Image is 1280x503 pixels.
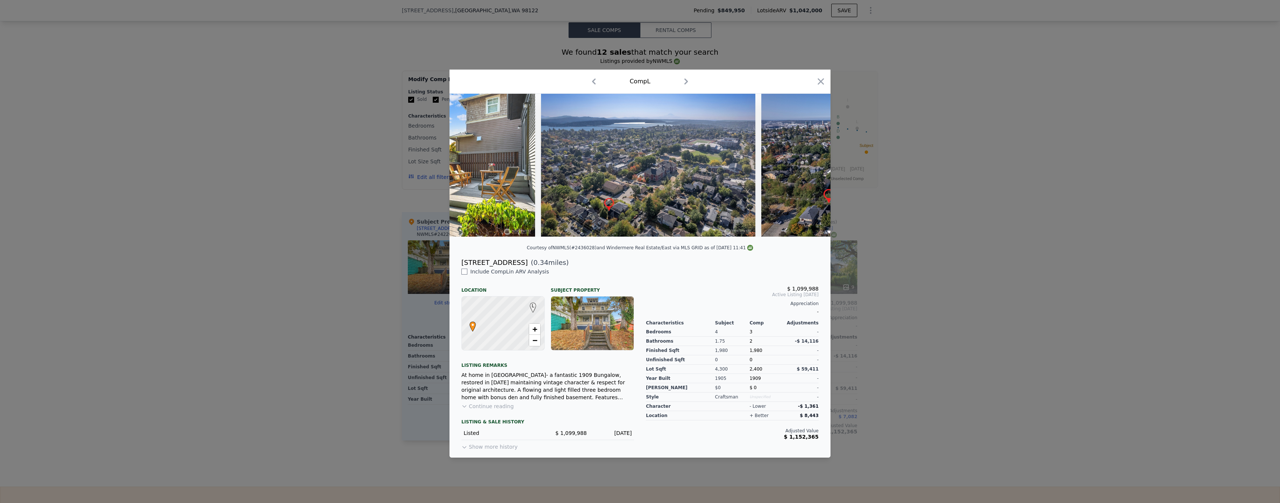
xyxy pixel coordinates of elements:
a: Zoom in [529,324,540,335]
div: + better [749,413,768,419]
div: - [784,355,819,365]
span: • [468,319,478,330]
img: Property Img [761,94,976,237]
div: - [784,383,819,393]
span: 0 [749,357,752,362]
span: $ 1,152,365 [784,434,819,440]
span: $ 59,411 [797,366,819,372]
div: Courtesy of NWMLS (#2436028) and Windermere Real Estate/East via MLS GRID as of [DATE] 11:41 [527,245,753,250]
div: 1,980 [715,346,750,355]
div: 1.75 [715,337,750,346]
span: -$ 1,361 [798,404,819,409]
div: Listed [464,429,542,437]
span: $ 1,099,988 [787,286,819,292]
div: Listing remarks [461,356,634,368]
div: 1909 [749,374,784,383]
span: Include Comp L in ARV Analysis [467,269,552,275]
div: Bathrooms [646,337,715,346]
div: 0 [715,355,750,365]
div: - [784,346,819,355]
div: Characteristics [646,320,715,326]
div: Location [461,281,545,293]
div: Unspecified [749,393,784,402]
span: 2,400 [749,366,762,372]
div: - [784,374,819,383]
div: - [784,327,819,337]
div: At home in [GEOGRAPHIC_DATA]- a fantastic 1909 Bungalow, restored in [DATE] maintaining vintage c... [461,371,634,401]
span: − [532,336,537,345]
span: 1,980 [749,348,762,353]
div: Craftsman [715,393,750,402]
div: character [646,402,715,411]
div: 2 [749,337,784,346]
div: Lot Sqft [646,365,715,374]
span: ( miles) [528,257,569,268]
div: LISTING & SALE HISTORY [461,419,634,426]
span: 3 [749,329,752,334]
span: Active Listing [DATE] [646,292,819,298]
div: - [784,393,819,402]
div: 1905 [715,374,750,383]
div: • [468,321,472,326]
div: Style [646,393,715,402]
div: [PERSON_NAME] [646,383,715,393]
div: Subject [715,320,750,326]
span: 0.34 [534,259,548,266]
div: Comp L [630,77,650,86]
img: NWMLS Logo [747,245,753,251]
div: Unfinished Sqft [646,355,715,365]
span: -$ 14,116 [795,339,819,344]
button: Show more history [461,440,518,451]
div: - lower [749,403,766,409]
a: Zoom out [529,335,540,346]
div: Appreciation [646,301,819,307]
div: L [528,302,532,307]
span: L [528,302,538,309]
div: Comp [749,320,784,326]
span: $ 1,099,988 [555,430,587,436]
div: Subject Property [551,281,634,293]
div: Year Built [646,374,715,383]
span: $ 8,443 [800,413,819,418]
div: - [646,307,819,317]
span: $ 0 [749,385,756,390]
img: Property Img [541,94,755,237]
span: + [532,324,537,334]
div: [STREET_ADDRESS] [461,257,528,268]
div: Adjustments [784,320,819,326]
div: Finished Sqft [646,346,715,355]
div: 4 [715,327,750,337]
div: Adjusted Value [646,428,819,434]
div: location [646,411,715,420]
button: Continue reading [461,403,514,410]
div: [DATE] [593,429,632,437]
div: $0 [715,383,750,393]
div: 4,300 [715,365,750,374]
div: Bedrooms [646,327,715,337]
